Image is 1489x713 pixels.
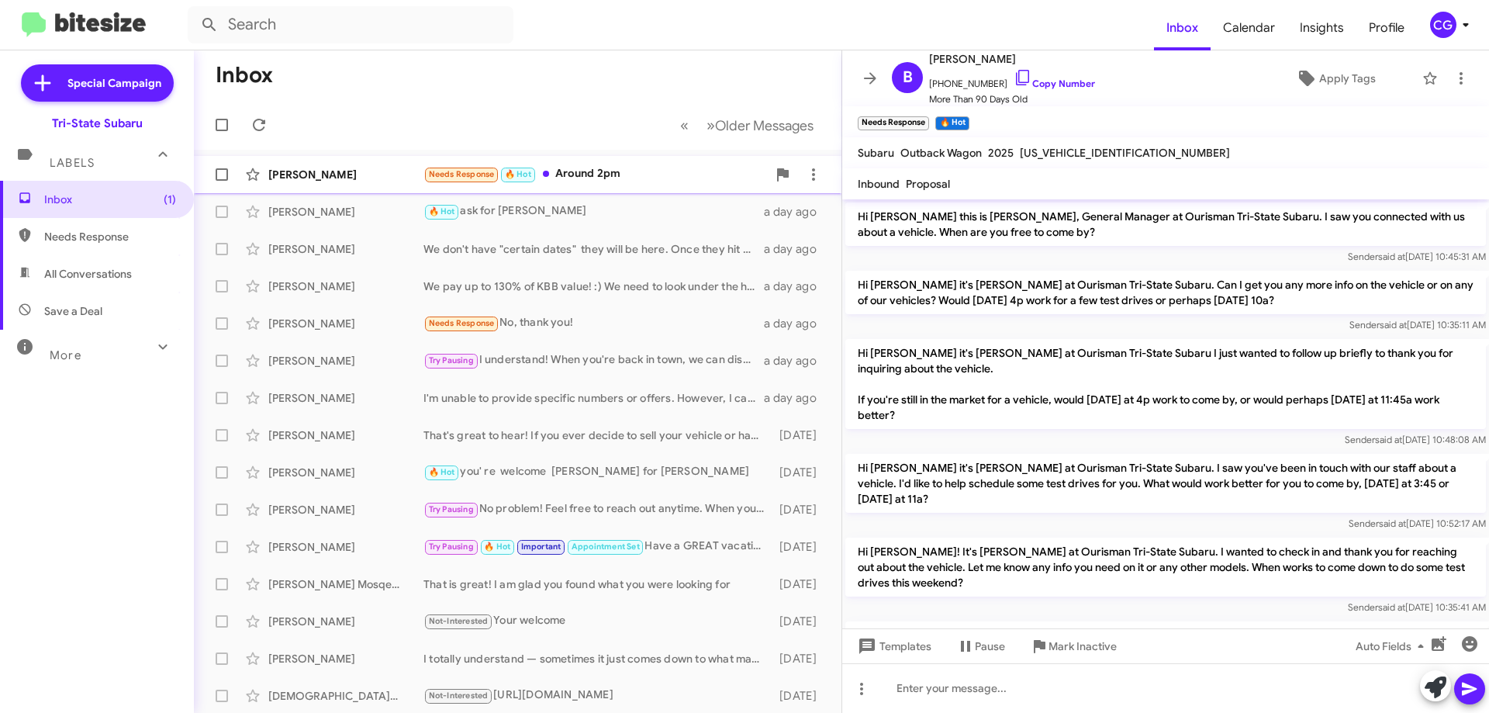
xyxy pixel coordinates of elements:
span: Labels [50,156,95,170]
span: All Conversations [44,266,132,282]
span: Needs Response [429,169,495,179]
span: Important [521,542,561,552]
span: [US_VEHICLE_IDENTIFICATION_NUMBER] [1020,146,1230,160]
a: Insights [1287,5,1356,50]
span: Pause [975,632,1005,660]
span: 2025 [988,146,1014,160]
span: Sender [DATE] 10:35:11 AM [1349,319,1486,331]
div: a day ago [764,241,829,257]
span: [PHONE_NUMBER] [929,68,1095,92]
span: said at [1379,517,1406,529]
a: Inbox [1154,5,1211,50]
span: Try Pausing [429,355,474,365]
span: Try Pausing [429,504,474,514]
div: No problem! Feel free to reach out anytime. When you're ready, I'd be happy to help schedule a vi... [423,500,772,518]
p: Hi [PERSON_NAME] this is [PERSON_NAME], General Manager at Ourisman Tri-State Subaru. I saw you c... [845,202,1486,246]
button: CG [1417,12,1472,38]
button: Previous [671,109,698,141]
div: a day ago [764,204,829,220]
p: Hi [PERSON_NAME] it's [PERSON_NAME] at Ourisman Tri-State Subaru. Can I get you any more info on ... [845,271,1486,314]
span: Outback Wagon [900,146,982,160]
span: said at [1378,251,1405,262]
span: 🔥 Hot [429,467,455,477]
div: [PERSON_NAME] [268,614,423,629]
div: [DATE] [772,614,829,629]
a: Special Campaign [21,64,174,102]
div: Around 2pm [423,165,767,183]
div: [URL][DOMAIN_NAME] [423,687,772,704]
div: [DATE] [772,502,829,517]
span: Inbound [858,177,900,191]
div: [PERSON_NAME] [268,502,423,517]
span: Special Campaign [67,75,161,91]
span: Not-Interested [429,616,489,626]
div: That is great! I am glad you found what you were looking for [423,576,772,592]
div: [PERSON_NAME] [268,427,423,443]
button: Next [697,109,823,141]
span: (1) [164,192,176,207]
div: [DATE] [772,688,829,704]
div: [PERSON_NAME] [268,539,423,555]
nav: Page navigation example [672,109,823,141]
div: a day ago [764,316,829,331]
span: Try Pausing [429,542,474,552]
div: a day ago [764,353,829,369]
div: [DATE] [772,576,829,592]
div: I understand! When you're back in town, we can discuss buying your vehicle and make sure the proc... [423,351,764,369]
span: Calendar [1211,5,1287,50]
div: [PERSON_NAME] [268,167,423,182]
span: Older Messages [715,117,814,134]
div: [DATE] [772,427,829,443]
div: Your welcome [423,612,772,630]
span: Templates [855,632,931,660]
div: you' re welcome [PERSON_NAME] for [PERSON_NAME] [423,463,772,481]
span: More [50,348,81,362]
span: » [706,116,715,135]
div: No, thank you! [423,314,764,332]
div: [PERSON_NAME] [268,465,423,480]
div: Have a GREAT vacation 🙂 [423,538,772,556]
span: Not-Interested [429,691,489,701]
button: Apply Tags [1256,64,1415,92]
span: Sender [DATE] 10:35:41 AM [1348,601,1486,613]
span: Sender [DATE] 10:48:08 AM [1345,434,1486,445]
small: Needs Response [858,116,929,130]
span: [PERSON_NAME] [929,50,1095,68]
span: Mark Inactive [1049,632,1117,660]
span: Needs Response [429,318,495,328]
span: « [680,116,689,135]
a: Profile [1356,5,1417,50]
p: Hi [PERSON_NAME]! It's [PERSON_NAME] at Ourisman Tri-State Subaru. I wanted to check in and thank... [845,538,1486,597]
small: 🔥 Hot [935,116,969,130]
div: [DATE] [772,539,829,555]
div: a day ago [764,390,829,406]
div: ask for [PERSON_NAME] [423,202,764,220]
span: Apply Tags [1319,64,1376,92]
span: said at [1378,601,1405,613]
span: 🔥 Hot [484,542,510,552]
div: a day ago [764,279,829,294]
div: [PERSON_NAME] [268,390,423,406]
p: Hi! It's [PERSON_NAME] at Ourisman Tri-State Subaru. Our inventory is always changing and we have... [845,621,1486,680]
div: [PERSON_NAME] [268,279,423,294]
div: [PERSON_NAME] [268,241,423,257]
span: More Than 90 Days Old [929,92,1095,107]
span: Save a Deal [44,303,102,319]
span: Appointment Set [572,542,640,552]
span: Subaru [858,146,894,160]
div: We don't have "certain dates" they will be here. Once they hit our pipeline then the website will... [423,241,764,257]
span: Auto Fields [1356,632,1430,660]
a: Copy Number [1014,78,1095,89]
input: Search [188,6,513,43]
div: [PERSON_NAME] Mosqeura [268,576,423,592]
div: I totally understand — sometimes it just comes down to what makes the most sense financially. I r... [423,651,772,666]
span: said at [1375,434,1402,445]
button: Auto Fields [1343,632,1442,660]
span: Proposal [906,177,950,191]
div: [PERSON_NAME] [268,651,423,666]
div: We pay up to 130% of KBB value! :) We need to look under the hood to get you an exact number - so... [423,279,764,294]
div: [PERSON_NAME] [268,316,423,331]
